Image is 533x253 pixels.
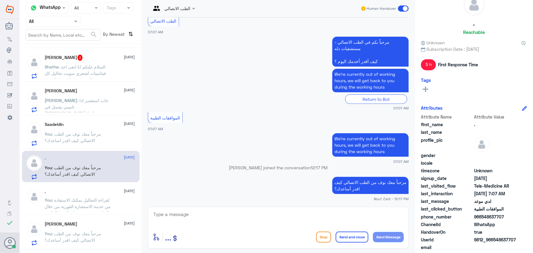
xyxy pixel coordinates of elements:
img: defaultAdmin.png [27,122,42,137]
span: 2025-10-05T04:07:06.32Z [474,175,518,182]
img: Widebot Logo [6,5,14,14]
h5: . [45,189,46,194]
span: 9812_966548637707 [474,237,518,243]
span: 966548637707 [474,214,518,220]
span: 3 [78,55,83,61]
button: Drop [316,232,331,243]
span: ... [165,231,171,242]
span: الطب الاتصالي [151,18,177,24]
span: . [474,121,518,128]
span: first_name [421,121,473,128]
span: last_message [421,198,473,204]
span: You [45,165,52,170]
span: 5 h [421,59,436,70]
img: defaultAdmin.png [27,156,42,171]
span: HandoverOn [421,229,473,235]
span: last_interaction [421,190,473,197]
h5: . [473,20,475,27]
span: null [474,244,518,251]
img: defaultAdmin.png [27,55,42,70]
span: [DATE] [124,188,135,194]
span: last_visited_flow [421,183,473,189]
span: 07:07 AM [393,105,409,111]
span: Nouf Zaid - 12:17 PM [374,196,409,201]
span: 07:07 AM [148,127,163,131]
span: لدي موعد [474,198,518,204]
span: Attribute Value [474,114,518,120]
p: 5/10/2025, 7:07 AM [332,133,409,157]
span: You [45,131,52,137]
p: 5/10/2025, 7:07 AM [332,37,409,67]
span: Shatha [45,64,59,69]
span: [DATE] [124,221,135,226]
img: defaultAdmin.png [27,222,42,237]
span: Tele-Medicine AR [474,183,518,189]
h6: Attributes [421,105,443,111]
span: 2025-10-05T04:07:37.483Z [474,190,518,197]
span: null [474,160,518,166]
img: defaultAdmin.png [27,189,42,204]
h5: Saadeldin [45,122,64,127]
h5: Shatha Albaqami [45,55,83,61]
span: [DATE] [124,54,135,60]
span: Unknown [474,167,518,174]
span: الموافقات الطبية [151,115,180,120]
span: : حاب استفسر اذا تاميني يشمل في [GEOGRAPHIC_DATA] او لا [45,98,109,116]
span: Subscription Date : [DATE] [421,46,527,52]
span: locale [421,160,473,166]
span: : مرحباً معك نوف من الطب الاتصالي كيف اقدر اساعدك؟ [45,131,101,143]
p: [PERSON_NAME] joined the conversation [148,164,409,171]
span: last_clicked_button [421,206,473,212]
span: [DATE] [124,155,135,160]
h6: Tags [421,77,431,83]
span: You [45,231,52,236]
span: : مرحباً معك نوف من الطب الاتصالي كيف اقدر أساعدك؟ [45,165,101,177]
span: true [474,229,518,235]
span: : مرحباً معك نوف من الطب الاتصالي كيف اقدر أساعدك؟ [45,231,101,243]
span: ChannelId [421,221,473,228]
span: Human Handover [367,6,396,11]
span: 12:17 PM [311,165,328,170]
input: Search by Name, Local etc… [26,29,100,40]
span: Unknown [421,39,445,46]
p: 5/10/2025, 7:07 AM [332,69,409,92]
i: check [6,219,13,226]
span: [PERSON_NAME] [45,98,78,103]
div: Return to Bot [345,94,407,104]
span: Attribute Name [421,114,473,120]
button: search [90,30,97,40]
h5: هيا ابراهيم [45,222,78,227]
span: First Response Time [438,61,478,68]
h5: عبدالعزيز بن زعيبي [45,88,78,94]
span: signup_date [421,175,473,182]
button: Send and close [336,232,368,243]
span: : السلام عليكم انا ابغى اخذ فيتامينات لشعري سويت تحاليل كل شي عندي كويس بس ناقص فيتامين د و قاعده... [45,64,111,101]
span: gender [421,152,473,159]
h6: Reachable [463,29,485,35]
p: 5/10/2025, 12:17 PM [332,177,409,194]
i: ⇅ [129,29,133,39]
span: By Newest [100,29,126,41]
span: phone_number [421,214,473,220]
button: Send Message [373,232,404,242]
span: [DATE] [124,87,135,93]
span: الموافقات الطبية [474,206,518,212]
span: 2 [474,221,518,228]
img: whatsapp.png [29,3,38,13]
span: 07:07 AM [393,159,409,164]
img: defaultAdmin.png [474,137,489,152]
span: email [421,244,473,251]
span: 07:07 AM [148,30,163,34]
span: profile_pic [421,137,473,151]
button: Avatar [4,237,16,249]
span: search [90,31,97,38]
span: UserId [421,237,473,243]
span: timezone [421,167,473,174]
img: defaultAdmin.png [27,88,42,104]
span: last_name [421,129,473,135]
div: Tags [106,4,116,12]
button: ... [165,230,171,244]
h5: . [45,156,46,161]
span: : لقراءة التحاليل يمكنك الاستفادة من خدمة الاستشارة الفورية من خلال التطبيق بحيث يتم تواصلك مع ال... [45,197,111,222]
span: You [45,197,52,203]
